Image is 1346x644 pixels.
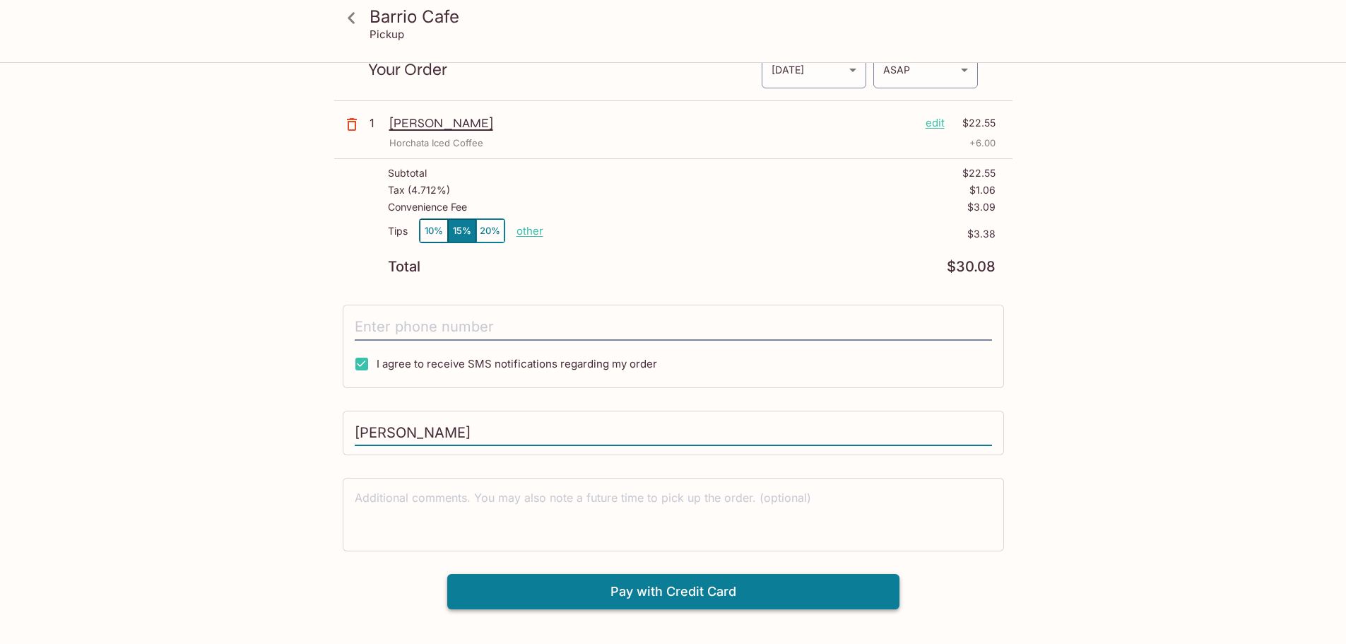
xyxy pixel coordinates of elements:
button: 10% [420,219,448,242]
span: I agree to receive SMS notifications regarding my order [377,357,657,370]
p: Your Order [368,63,761,76]
p: Total [388,260,420,274]
p: $22.55 [953,115,996,131]
p: Pickup [370,28,404,41]
p: 1 [370,115,384,131]
p: Convenience Fee [388,201,467,213]
div: [DATE] [762,51,866,88]
button: Pay with Credit Card [447,574,899,609]
p: $3.09 [967,201,996,213]
p: edit [926,115,945,131]
p: + 6.00 [969,136,996,150]
p: $22.55 [962,168,996,179]
button: other [516,224,543,238]
p: Tax ( 4.712% ) [388,185,450,196]
p: [PERSON_NAME] [389,115,914,131]
button: 15% [448,219,476,242]
input: Enter first and last name [355,420,992,447]
div: ASAP [873,51,978,88]
input: Enter phone number [355,314,992,341]
p: Horchata Iced Coffee [389,136,483,150]
button: 20% [476,219,504,242]
h3: Barrio Cafe [370,6,1001,28]
p: $30.08 [947,260,996,274]
p: Subtotal [388,168,427,179]
p: Tips [388,226,408,237]
p: $3.38 [543,228,996,240]
p: $1.06 [969,185,996,196]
